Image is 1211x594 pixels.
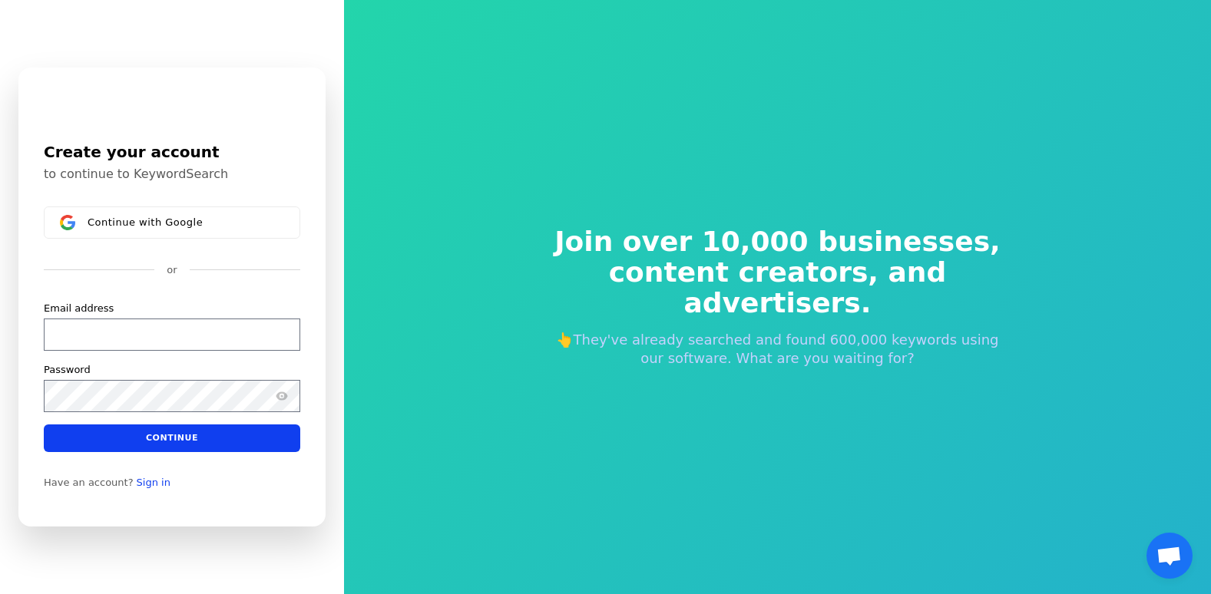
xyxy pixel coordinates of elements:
div: Open chat [1146,533,1193,579]
button: Continue [44,424,300,452]
span: content creators, and advertisers. [544,257,1011,318]
img: Sign in with Google [60,215,75,230]
button: Show password [273,387,291,405]
p: to continue to KeywordSearch [44,167,300,182]
label: Email address [44,302,114,315]
h1: Create your account [44,140,300,163]
label: Password [44,363,91,377]
span: Have an account? [44,477,134,489]
a: Sign in [137,477,170,489]
span: Continue with Google [88,216,203,229]
p: or [167,263,177,277]
button: Sign in with GoogleContinue with Google [44,206,300,239]
span: Join over 10,000 businesses, [544,226,1011,257]
p: 👆They've already searched and found 600,000 keywords using our software. What are you waiting for? [544,331,1011,368]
